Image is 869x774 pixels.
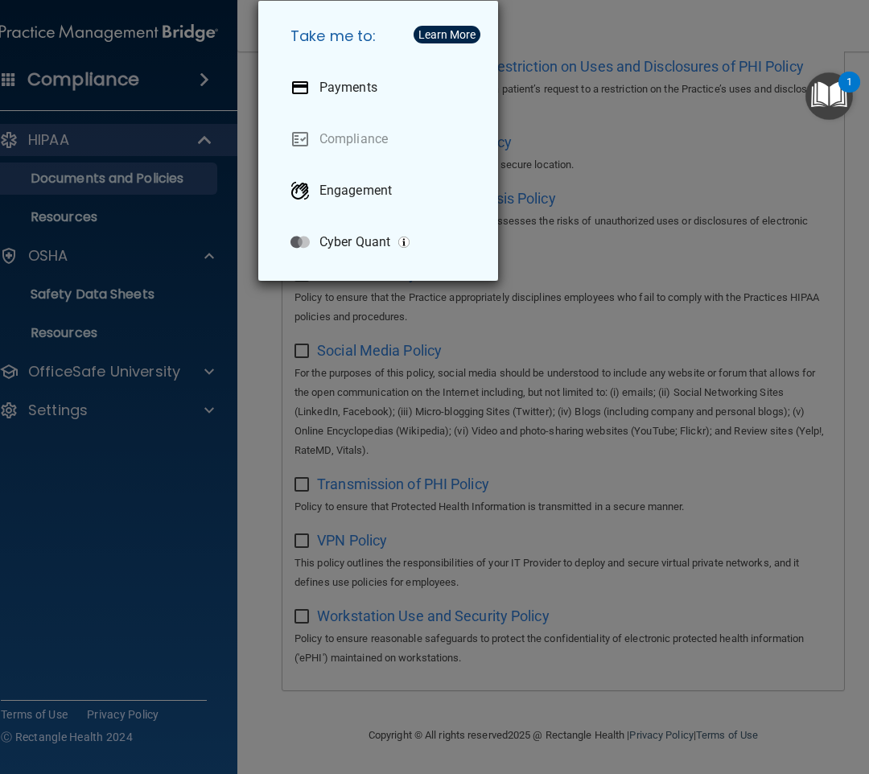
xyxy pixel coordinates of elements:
[414,26,480,43] button: Learn More
[418,29,476,40] div: Learn More
[319,80,377,96] p: Payments
[805,72,853,120] button: Open Resource Center, 1 new notification
[278,117,485,162] a: Compliance
[319,234,390,250] p: Cyber Quant
[846,82,852,103] div: 1
[319,183,392,199] p: Engagement
[591,660,850,724] iframe: Drift Widget Chat Controller
[278,65,485,110] a: Payments
[278,220,485,265] a: Cyber Quant
[278,168,485,213] a: Engagement
[278,14,485,59] h5: Take me to:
